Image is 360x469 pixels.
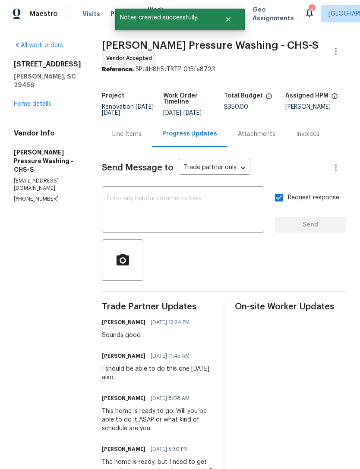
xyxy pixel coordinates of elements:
[106,54,155,63] span: Vendor Accepted
[102,93,124,99] h5: Project
[14,177,81,192] p: [EMAIL_ADDRESS][DOMAIN_NAME]
[331,93,338,104] span: The hpm assigned to this work order.
[309,5,315,14] div: 4
[179,161,250,175] div: Trade partner only
[296,130,319,138] div: Invoices
[224,93,263,99] h5: Total Budget
[285,104,347,110] div: [PERSON_NAME]
[82,9,100,18] span: Visits
[163,110,181,116] span: [DATE]
[151,445,188,453] span: [DATE] 5:30 PM
[163,110,202,116] span: -
[235,302,346,311] span: On-site Worker Updates
[102,110,120,116] span: [DATE]
[102,65,346,74] div: 5PJ4H8H5JTRTZ-015fe8723
[102,352,145,360] h6: [PERSON_NAME]
[163,93,224,105] h5: Work Order Timeline
[102,365,213,382] div: I should be able to do this one [DATE] also
[111,9,137,18] span: Projects
[14,72,81,89] h5: [PERSON_NAME], SC 29456
[265,93,272,104] span: The total cost of line items that have been proposed by Opendoor. This sum includes line items th...
[112,130,142,138] div: Line Items
[102,66,134,72] b: Reference:
[14,129,81,138] h4: Vendor Info
[253,5,294,22] span: Geo Assignments
[224,104,248,110] span: $350.00
[285,93,328,99] h5: Assigned HPM
[151,352,189,360] span: [DATE] 11:45 AM
[102,407,213,433] div: This home is ready to go. Will you be able to do it ASAP or what kind of schedule are you
[29,9,58,18] span: Maestro
[102,445,145,453] h6: [PERSON_NAME]
[14,101,51,107] a: Home details
[148,5,170,22] span: Work Orders
[238,130,275,138] div: Attachments
[151,394,189,403] span: [DATE] 8:08 AM
[102,394,145,403] h6: [PERSON_NAME]
[136,104,154,110] span: [DATE]
[288,193,339,202] span: Request response
[162,129,217,138] div: Progress Updates
[14,195,81,203] p: [PHONE_NUMBER]
[115,9,214,27] span: Notes created successfully.
[102,318,145,327] h6: [PERSON_NAME]
[214,11,243,28] button: Close
[14,42,63,48] a: All work orders
[102,104,156,116] span: -
[14,148,81,174] h5: [PERSON_NAME] Pressure Washing - CHS-S
[183,110,202,116] span: [DATE]
[102,40,319,50] span: [PERSON_NAME] Pressure Washing - CHS-S
[151,318,189,327] span: [DATE] 12:24 PM
[102,104,156,116] span: Renovation
[102,331,195,340] div: Sounds good
[102,164,174,172] span: Send Message to
[14,60,81,69] h2: [STREET_ADDRESS]
[102,302,213,311] span: Trade Partner Updates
